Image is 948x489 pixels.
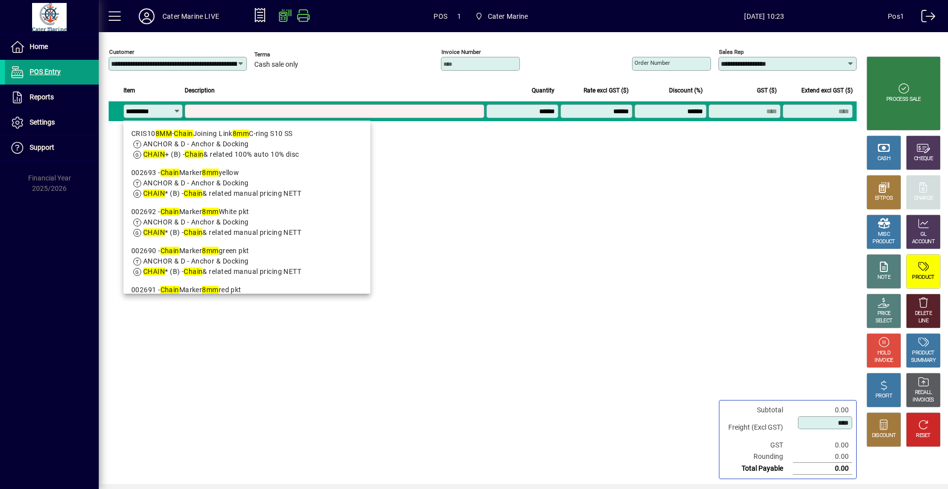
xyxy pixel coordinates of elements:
[918,317,928,325] div: LINE
[143,228,165,236] em: CHAIN
[160,286,179,294] em: Chain
[434,8,447,24] span: POS
[202,208,218,216] em: 8mm
[793,463,852,475] td: 0.00
[160,208,179,216] em: Chain
[584,85,629,96] span: Rate excl GST ($)
[872,432,896,440] div: DISCOUNT
[669,85,703,96] span: Discount (%)
[471,7,532,25] span: Cater Marine
[877,274,890,281] div: NOTE
[912,350,934,357] div: PRODUCT
[888,8,904,24] div: Pos1
[202,286,218,294] em: 8mm
[872,238,895,246] div: PRODUCT
[634,59,670,66] mat-label: Order number
[30,143,54,151] span: Support
[875,393,892,400] div: PROFIT
[875,195,893,202] div: EFTPOS
[143,189,301,197] span: * (B) - & related manual pricing NETT
[123,164,370,203] mat-option: 002693 - Chain Marker 8mm yellow
[254,51,314,58] span: Terms
[109,48,134,55] mat-label: Customer
[30,93,54,101] span: Reports
[123,125,370,164] mat-option: CRIS108MM - Chain Joining Link 8mm C-ring S10 SS
[156,130,172,137] em: 8MM
[488,8,528,24] span: Cater Marine
[915,310,932,317] div: DELETE
[123,85,135,96] span: Item
[915,389,932,397] div: RECALL
[457,8,461,24] span: 1
[912,274,934,281] div: PRODUCT
[123,281,370,320] mat-option: 002691 - Chain Marker 8mm red pkt
[5,85,99,110] a: Reports
[184,228,202,236] em: Chain
[916,432,931,440] div: RESET
[143,140,249,148] span: ANCHOR & D - Anchor & Docking
[914,2,936,34] a: Logout
[914,155,933,163] div: CHEQUE
[143,189,165,197] em: CHAIN
[131,246,362,256] div: 002690 - Marker green pkt
[912,397,934,404] div: INVOICES
[143,179,249,187] span: ANCHOR & D - Anchor & Docking
[30,68,61,76] span: POS Entry
[174,130,193,137] em: Chain
[877,310,891,317] div: PRICE
[143,228,301,236] span: * (B) - & related manual pricing NETT
[143,257,249,265] span: ANCHOR & D - Anchor & Docking
[723,404,793,416] td: Subtotal
[912,238,935,246] div: ACCOUNT
[886,96,921,103] div: PROCESS SALE
[143,150,299,158] span: + (B) - & related 100% auto 10% disc
[723,451,793,463] td: Rounding
[131,207,362,217] div: 002692 - Marker White pkt
[723,463,793,475] td: Total Payable
[793,451,852,463] td: 0.00
[5,135,99,160] a: Support
[30,118,55,126] span: Settings
[793,404,852,416] td: 0.00
[143,267,165,275] em: CHAIN
[184,189,202,197] em: Chain
[920,231,927,238] div: GL
[131,285,362,295] div: 002691 - Marker red pkt
[143,218,249,226] span: ANCHOR & D - Anchor & Docking
[878,231,890,238] div: MISC
[143,267,301,275] span: * (B) - & related manual pricing NETT
[254,61,298,69] span: Cash sale only
[202,247,218,255] em: 8mm
[532,85,554,96] span: Quantity
[641,8,888,24] span: [DATE] 10:23
[757,85,777,96] span: GST ($)
[5,35,99,59] a: Home
[723,440,793,451] td: GST
[877,350,890,357] div: HOLD
[30,43,48,50] span: Home
[441,48,481,55] mat-label: Invoice number
[5,110,99,135] a: Settings
[793,440,852,451] td: 0.00
[162,8,219,24] div: Cater Marine LIVE
[202,169,218,177] em: 8mm
[160,169,179,177] em: Chain
[719,48,744,55] mat-label: Sales rep
[877,155,890,163] div: CASH
[874,357,893,364] div: INVOICE
[123,203,370,242] mat-option: 002692 - Chain Marker 8mm White pkt
[233,130,249,137] em: 8mm
[911,357,936,364] div: SUMMARY
[801,85,853,96] span: Extend excl GST ($)
[123,242,370,281] mat-option: 002690 - Chain Marker 8mm green pkt
[184,267,202,275] em: Chain
[185,150,203,158] em: Chain
[131,168,362,178] div: 002693 - Marker yellow
[131,7,162,25] button: Profile
[914,195,933,202] div: CHARGE
[875,317,893,325] div: SELECT
[143,150,165,158] em: CHAIN
[185,85,215,96] span: Description
[131,129,362,139] div: CRIS10 - Joining Link C-ring S10 SS
[160,247,179,255] em: Chain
